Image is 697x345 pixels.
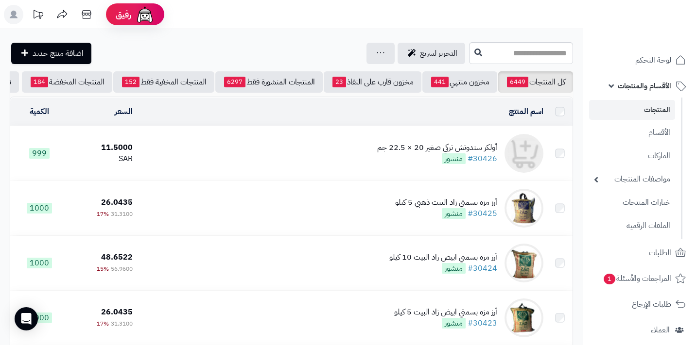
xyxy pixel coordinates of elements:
[15,307,38,330] div: Open Intercom Messenger
[589,215,675,236] a: الملفات الرقمية
[442,208,466,219] span: منشور
[398,43,465,64] a: التحرير لسريع
[26,5,50,27] a: تحديثات المنصة
[116,9,131,20] span: رفيق
[589,100,675,120] a: المنتجات
[442,153,466,164] span: منشور
[649,246,671,260] span: الطلبات
[651,323,670,337] span: العملاء
[101,306,133,318] span: 26.0435
[635,53,671,67] span: لوحة التحكم
[101,197,133,208] span: 26.0435
[618,79,671,93] span: الأقسام والمنتجات
[505,189,543,228] img: أرز مزه بسمتي زاد البيت ذهبي 5 كيلو
[30,106,49,117] a: الكمية
[122,77,139,87] span: 152
[468,153,497,164] a: #30426
[224,77,245,87] span: 6297
[97,210,109,218] span: 17%
[589,146,675,166] a: الماركات
[113,71,214,93] a: المنتجات المخفية فقط152
[27,258,52,268] span: 1000
[324,71,421,93] a: مخزون قارب على النفاذ23
[589,49,691,72] a: لوحة التحكم
[111,319,133,328] span: 31.3100
[505,298,543,337] img: أرز مزه بسمتي ابيض زاد البيت 5 كيلو
[135,5,155,24] img: ai-face.png
[395,197,497,208] div: أرز مزه بسمتي زاد البيت ذهبي 5 كيلو
[27,312,52,323] span: 1000
[589,169,675,190] a: مواصفات المنتجات
[509,106,543,117] a: اسم المنتج
[589,293,691,316] a: طلبات الإرجاع
[377,142,497,153] div: أولكر سندوتش تركي صغير 20 × 22.5 جم
[507,77,528,87] span: 6449
[505,244,543,282] img: أرز مزه بسمتي ابيض زاد البيت 10 كيلو
[332,77,346,87] span: 23
[111,210,133,218] span: 31.3100
[422,71,497,93] a: مخزون منتهي441
[505,134,543,173] img: أولكر سندوتش تركي صغير 20 × 22.5 جم
[73,142,133,153] div: 11.5000
[498,71,573,93] a: كل المنتجات6449
[73,153,133,164] div: SAR
[29,148,50,159] span: 999
[101,251,133,263] span: 48.6522
[11,43,91,64] a: اضافة منتج جديد
[589,122,675,143] a: الأقسام
[111,264,133,273] span: 56.9600
[389,252,497,263] div: أرز مزه بسمتي ابيض زاد البيت 10 كيلو
[442,318,466,329] span: منشور
[589,318,691,342] a: العملاء
[97,264,109,273] span: 15%
[115,106,133,117] a: السعر
[27,203,52,214] span: 1000
[394,307,497,318] div: أرز مزه بسمتي ابيض زاد البيت 5 كيلو
[442,263,466,274] span: منشور
[589,241,691,264] a: الطلبات
[33,48,84,59] span: اضافة منتج جديد
[468,208,497,219] a: #30425
[589,267,691,290] a: المراجعات والأسئلة1
[215,71,323,93] a: المنتجات المنشورة فقط6297
[604,274,615,284] span: 1
[589,192,675,213] a: خيارات المنتجات
[97,319,109,328] span: 17%
[468,317,497,329] a: #30423
[431,77,449,87] span: 441
[632,297,671,311] span: طلبات الإرجاع
[22,71,112,93] a: المنتجات المخفضة184
[603,272,671,285] span: المراجعات والأسئلة
[420,48,457,59] span: التحرير لسريع
[468,263,497,274] a: #30424
[31,77,48,87] span: 184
